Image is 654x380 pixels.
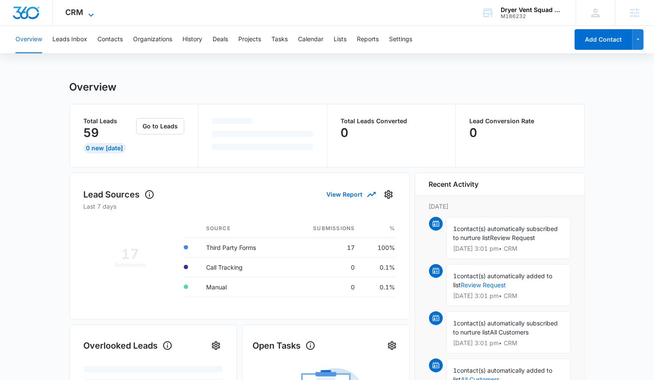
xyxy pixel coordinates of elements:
span: 1 [453,319,457,327]
span: 1 [453,367,457,374]
button: History [183,26,202,53]
td: 0.1% [362,277,395,297]
p: Last 7 days [84,202,395,211]
p: [DATE] 3:01 pm • CRM [453,246,563,252]
h1: Open Tasks [253,339,316,352]
p: 0 [469,126,477,140]
span: contact(s) automatically added to list [453,272,553,289]
td: 0 [286,257,362,277]
button: Projects [238,26,261,53]
th: % [362,219,395,238]
button: Settings [382,188,395,201]
button: Settings [209,339,223,353]
h6: Recent Activity [429,179,479,189]
h1: Overlooked Leads [84,339,173,352]
td: 17 [286,237,362,257]
span: All Customers [490,328,529,336]
td: Manual [199,277,286,297]
button: Deals [213,26,228,53]
h1: Lead Sources [84,188,155,201]
span: 1 [453,225,457,232]
span: Review Request [490,234,535,241]
td: 0.1% [362,257,395,277]
span: contact(s) automatically subscribed to nurture list [453,225,558,241]
p: 59 [84,126,99,140]
button: Leads Inbox [52,26,87,53]
button: Tasks [271,26,288,53]
div: account id [501,13,563,19]
a: Go to Leads [136,122,184,130]
button: Organizations [133,26,172,53]
span: 1 [453,272,457,280]
button: View Report [327,187,375,202]
span: contact(s) automatically subscribed to nurture list [453,319,558,336]
button: Lists [334,26,347,53]
span: CRM [66,8,84,17]
div: account name [501,6,563,13]
p: [DATE] 3:01 pm • CRM [453,293,563,299]
p: [DATE] [429,202,571,211]
th: Submissions [286,219,362,238]
h1: Overview [70,81,117,94]
button: Settings [389,26,412,53]
p: Total Leads [84,118,135,124]
p: [DATE] 3:01 pm • CRM [453,340,563,346]
td: Third Party Forms [199,237,286,257]
div: 0 New [DATE] [84,143,126,153]
p: 0 [341,126,349,140]
p: Total Leads Converted [341,118,442,124]
button: Go to Leads [136,118,184,134]
td: 100% [362,237,395,257]
button: Overview [15,26,42,53]
button: Calendar [298,26,323,53]
button: Reports [357,26,379,53]
p: Lead Conversion Rate [469,118,571,124]
td: 0 [286,277,362,297]
a: Review Request [461,281,506,289]
th: Source [199,219,286,238]
td: Call Tracking [199,257,286,277]
button: Add Contact [575,29,633,50]
button: Settings [385,339,399,353]
button: Contacts [97,26,123,53]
